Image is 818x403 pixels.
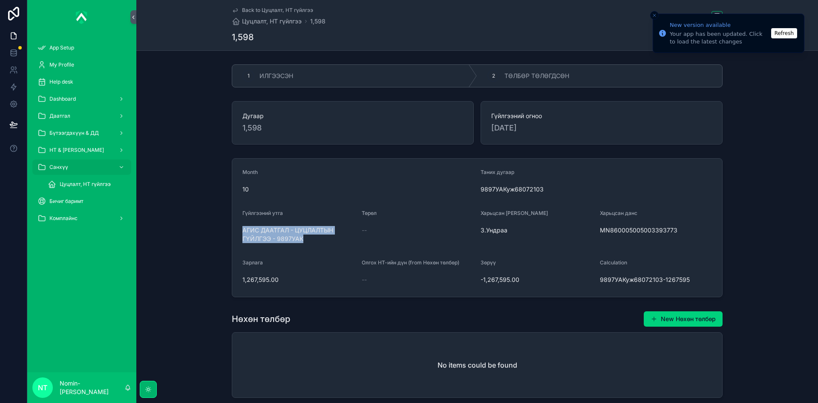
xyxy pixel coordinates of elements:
[60,379,124,396] p: Nomin-[PERSON_NAME]
[32,91,131,107] a: Dashboard
[242,259,263,266] span: Зарлага
[32,40,131,55] a: App Setup
[600,275,712,284] span: 9897УАКуж68072103-1267595
[242,7,313,14] span: Back to Цуцлалт, НТ гүйлгээ
[49,147,104,154] span: НТ & [PERSON_NAME]
[43,177,131,192] a: Цуцлалт, НТ гүйлгээ
[310,17,325,26] a: 1,598
[491,122,712,134] span: [DATE]
[49,61,74,68] span: My Profile
[60,181,111,188] span: Цуцлалт, НТ гүйлгээ
[670,30,769,46] div: Your app has been updated. Click to load the latest changes
[49,130,99,136] span: Бүтээгдэхүүн & ДД
[232,31,254,43] h1: 1,598
[242,210,283,216] span: Гүйлгээний утга
[670,21,769,29] div: New version available
[481,275,593,284] span: -1,267,595.00
[242,226,355,243] span: АГИС ДААТГАЛ - ЦУЦЛАЛТЫН ГҮЙЛГЭЭ - 9897УАК
[492,72,495,79] span: 2
[32,194,131,209] a: Бичиг баримт
[242,122,463,134] span: 1,598
[438,360,517,370] h2: No items could be found
[242,185,474,194] span: 10
[481,210,548,216] span: Харьцсан [PERSON_NAME]
[504,72,569,80] span: ТӨЛБӨР ТӨЛӨГДСӨН
[362,210,377,216] span: Төрөл
[362,275,367,284] span: --
[32,74,131,90] a: Help desk
[481,185,712,194] span: 9897УАКуж68072103
[481,259,496,266] span: Зөрүү
[362,226,367,235] span: --
[232,313,290,325] h1: Нөхөн төлбөр
[49,44,74,51] span: App Setup
[49,113,70,119] span: Даатгал
[600,226,712,235] span: MN860005005003393773
[32,159,131,175] a: Санхүү
[38,383,47,393] span: NT
[248,72,250,79] span: 1
[32,125,131,141] a: Бүтээгдэхүүн & ДД
[49,164,68,171] span: Санхүү
[76,10,88,24] img: App logo
[481,169,514,175] span: Таних дугаар
[242,112,463,120] span: Дугаар
[32,211,131,226] a: Комплайнс
[362,259,459,266] span: Олгох НТ-ийн дүн (from Нөхөн төлбөр)
[27,34,136,237] div: scrollable content
[481,226,593,235] span: З.Ундраа
[49,215,78,222] span: Комплайнс
[49,96,76,102] span: Dashboard
[650,11,659,20] button: Close toast
[242,169,258,175] span: Month
[600,210,637,216] span: Харьцсан данс
[259,72,293,80] span: ИЛГЭЭСЭН
[644,311,723,327] button: New Нөхөн төлбөр
[491,112,712,120] span: Гүйлгээний огноо
[771,28,797,38] button: Refresh
[600,259,627,266] span: Calculation
[242,275,355,284] span: 1,267,595.00
[32,57,131,72] a: My Profile
[49,78,73,85] span: Help desk
[232,17,302,26] a: Цуцлалт, НТ гүйлгээ
[242,17,302,26] span: Цуцлалт, НТ гүйлгээ
[49,198,84,205] span: Бичиг баримт
[32,108,131,124] a: Даатгал
[232,7,313,14] a: Back to Цуцлалт, НТ гүйлгээ
[32,142,131,158] a: НТ & [PERSON_NAME]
